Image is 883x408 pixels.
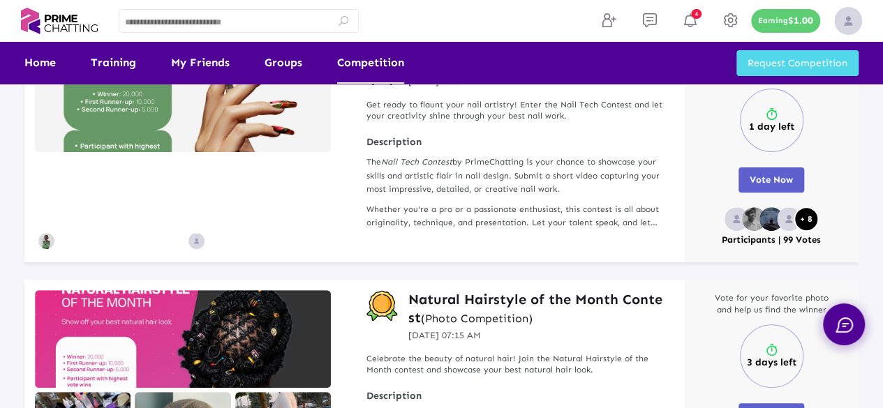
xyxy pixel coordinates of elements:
[836,317,853,333] img: chat.svg
[800,214,812,224] p: + 8
[421,312,533,325] small: (Photo Competition)
[38,233,54,249] img: 685006c58bec4b43fe5a292f_1751881247454.png
[366,203,663,229] p: Whether you're a pro or a passionate enthusiast, this contest is all about originality, technique...
[834,7,862,35] img: img
[408,328,663,342] p: [DATE] 07:15 AM
[208,236,288,244] p: Praise [PERSON_NAME]
[337,42,404,84] a: Competition
[366,390,663,402] strong: Description
[244,187,273,216] mat-icon: play_arrow
[366,136,663,149] strong: Description
[739,167,804,192] button: Vote Now
[366,353,663,377] p: Celebrate the beauty of natural hair! Join the Natural Hairstyle of the Month contest and showcas...
[742,207,766,231] img: 68701a5c75df9738c07e6f78_1754260010868.png
[759,207,783,231] img: 67f528b555e9d23669e636b7_1752020635690.png
[708,292,834,316] p: Vote for your favorite photo and help us find the winner
[381,157,452,167] i: Nail Tech Contest
[366,99,663,123] p: Get ready to flaunt your nail artistry! Enter the Nail Tech Contest and let your creativity shine...
[764,107,778,121] img: timer.svg
[35,54,331,152] img: compititionbanner1750486133-5Kg1C.jpg
[788,16,813,26] p: $1.00
[764,343,778,357] img: timer.svg
[58,236,144,244] p: Oluwayemisi Adekuoroye
[24,42,56,84] a: Home
[691,9,702,19] span: 4
[21,4,98,38] img: logo
[408,290,663,326] h3: Natural Hairstyle of the Month Contest
[777,207,801,231] img: no_profile_image.svg
[747,357,796,368] p: 3 days left
[758,16,788,26] p: Earning
[94,187,123,216] mat-icon: play_arrow
[35,290,331,388] img: compititionbanner1750486514-1Y3Ez.jpg
[725,207,748,231] img: no_profile_image.svg
[722,234,821,246] p: Participants | 99 Votes
[91,42,136,84] a: Training
[408,290,663,326] a: Natural Hairstyle of the Month Contest(Photo Competition)
[188,233,205,249] img: no_profile_image.svg
[748,57,847,69] span: Request Competition
[265,42,302,84] a: Groups
[366,156,663,196] p: The by PrimeChatting is your chance to showcase your skills and artistic flair in nail design. Su...
[750,174,793,185] span: Vote Now
[366,290,398,322] img: competition-badge.svg
[736,50,859,76] button: Request Competition
[749,121,794,133] p: 1 day left
[171,42,230,84] a: My Friends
